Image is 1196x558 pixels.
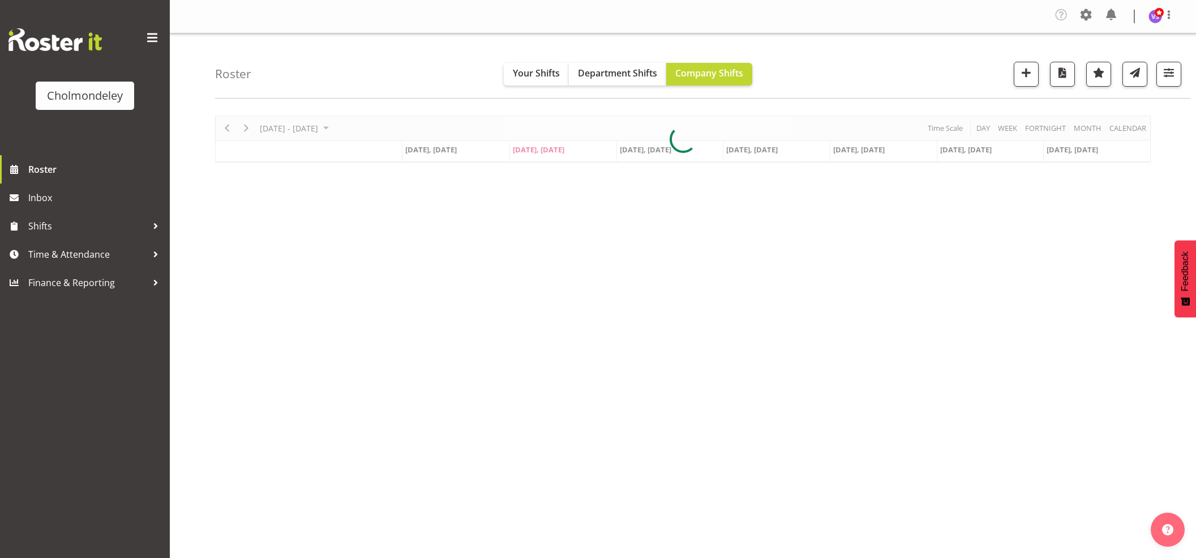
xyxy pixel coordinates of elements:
[28,274,147,291] span: Finance & Reporting
[504,63,569,86] button: Your Shifts
[1156,62,1181,87] button: Filter Shifts
[1162,524,1173,535] img: help-xxl-2.png
[28,218,147,235] span: Shifts
[513,67,560,79] span: Your Shifts
[1174,240,1196,317] button: Feedback - Show survey
[28,246,147,263] span: Time & Attendance
[666,63,752,86] button: Company Shifts
[1050,62,1075,87] button: Download a PDF of the roster according to the set date range.
[8,28,102,51] img: Rosterit website logo
[569,63,666,86] button: Department Shifts
[47,87,123,104] div: Cholmondeley
[1122,62,1147,87] button: Send a list of all shifts for the selected filtered period to all rostered employees.
[675,67,743,79] span: Company Shifts
[1014,62,1039,87] button: Add a new shift
[28,189,164,206] span: Inbox
[28,161,164,178] span: Roster
[215,67,251,80] h4: Roster
[1086,62,1111,87] button: Highlight an important date within the roster.
[1180,252,1190,291] span: Feedback
[1148,10,1162,23] img: victoria-spackman5507.jpg
[578,67,657,79] span: Department Shifts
